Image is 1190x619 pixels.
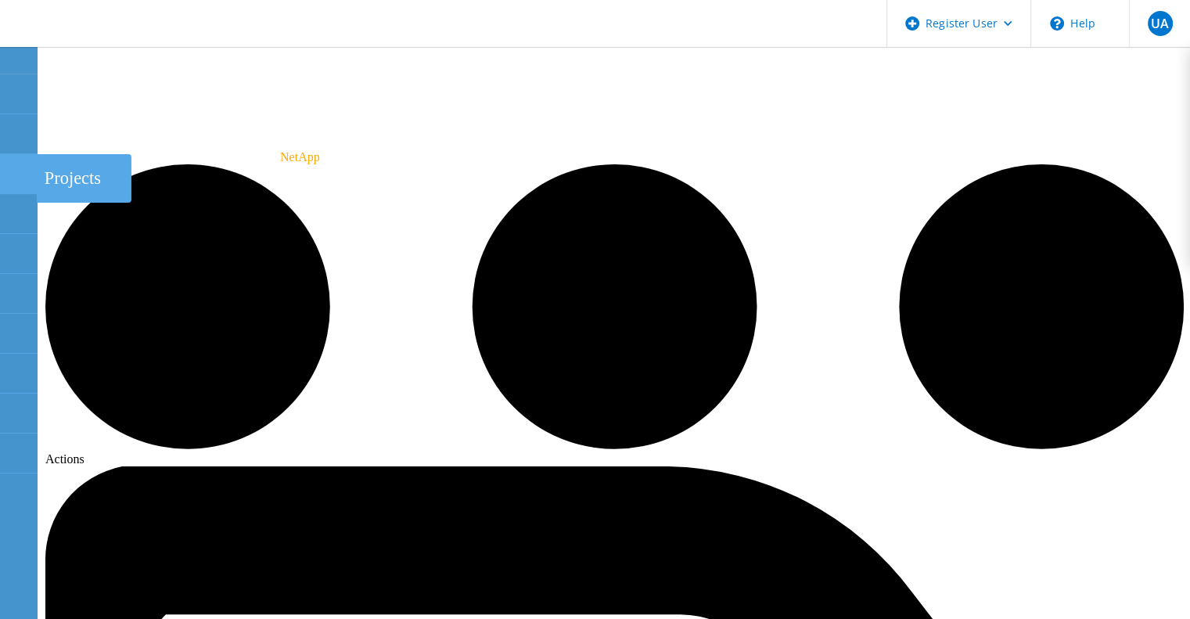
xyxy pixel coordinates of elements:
svg: \n [1050,16,1064,31]
div: Projects [45,168,124,189]
span: UA [1151,17,1169,30]
div: Actions [45,164,1184,466]
a: Live Optics Dashboard [16,31,184,44]
span: NetApp [280,150,320,164]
